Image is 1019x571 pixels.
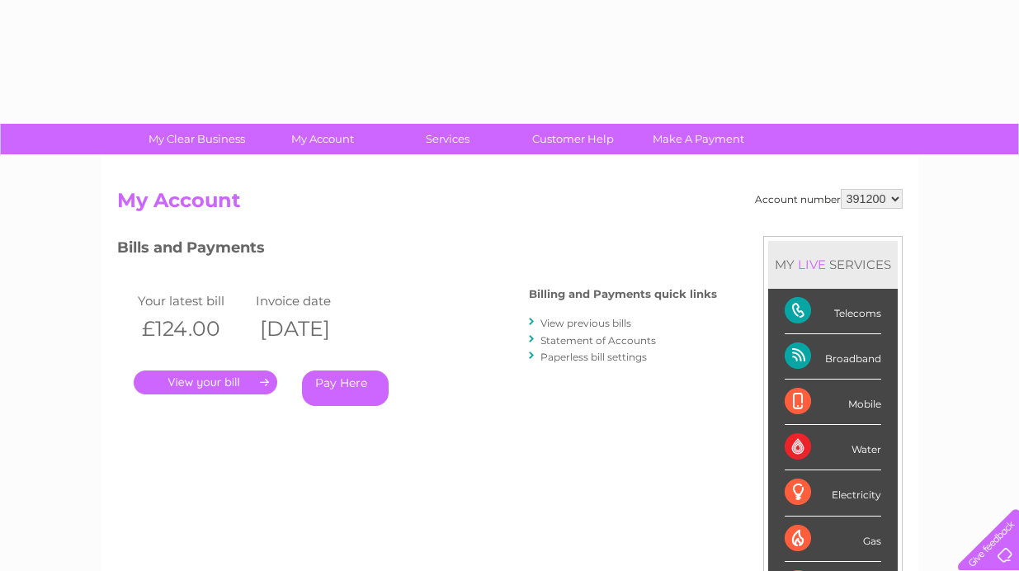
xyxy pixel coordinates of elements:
[785,425,881,470] div: Water
[540,317,631,329] a: View previous bills
[134,370,277,394] a: .
[505,124,641,154] a: Customer Help
[785,334,881,380] div: Broadband
[380,124,516,154] a: Services
[254,124,390,154] a: My Account
[252,312,370,346] th: [DATE]
[540,351,647,363] a: Paperless bill settings
[134,312,252,346] th: £124.00
[755,189,903,209] div: Account number
[252,290,370,312] td: Invoice date
[785,470,881,516] div: Electricity
[785,289,881,334] div: Telecoms
[785,380,881,425] div: Mobile
[134,290,252,312] td: Your latest bill
[117,189,903,220] h2: My Account
[302,370,389,406] a: Pay Here
[129,124,265,154] a: My Clear Business
[795,257,829,272] div: LIVE
[785,517,881,562] div: Gas
[529,288,717,300] h4: Billing and Payments quick links
[630,124,767,154] a: Make A Payment
[540,334,656,347] a: Statement of Accounts
[768,241,898,288] div: MY SERVICES
[117,236,717,265] h3: Bills and Payments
